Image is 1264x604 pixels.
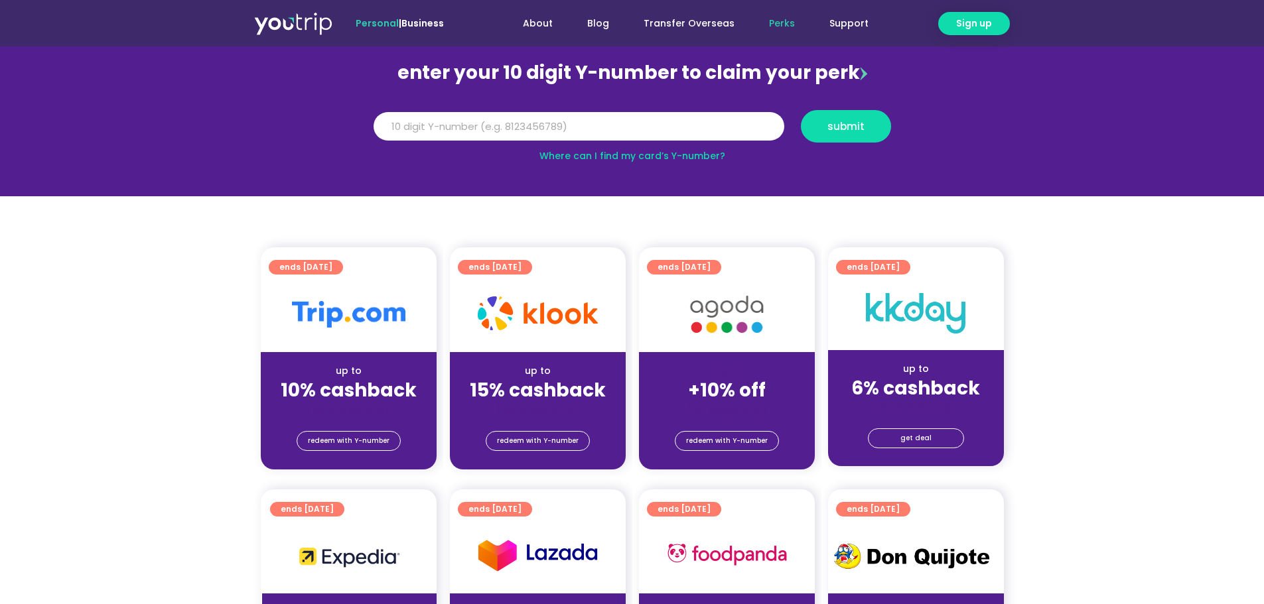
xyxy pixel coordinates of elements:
[486,431,590,451] a: redeem with Y-number
[470,377,606,403] strong: 15% cashback
[956,17,992,30] span: Sign up
[688,377,766,403] strong: +10% off
[658,260,711,274] span: ends [DATE]
[458,260,532,274] a: ends [DATE]
[812,11,886,36] a: Support
[468,260,522,274] span: ends [DATE]
[938,12,1010,35] a: Sign up
[356,17,444,30] span: |
[308,432,389,450] span: redeem with Y-number
[900,429,932,448] span: get deal
[270,502,344,516] a: ends [DATE]
[374,112,784,141] input: 10 digit Y-number (e.g. 8123456789)
[281,377,417,403] strong: 10% cashback
[271,364,426,378] div: up to
[626,11,752,36] a: Transfer Overseas
[279,260,332,274] span: ends [DATE]
[839,400,993,414] div: (for stays only)
[506,11,570,36] a: About
[570,11,626,36] a: Blog
[839,362,993,376] div: up to
[497,432,579,450] span: redeem with Y-number
[658,502,711,516] span: ends [DATE]
[847,260,900,274] span: ends [DATE]
[460,364,615,378] div: up to
[401,17,444,30] a: Business
[868,428,964,448] a: get deal
[480,11,886,36] nav: Menu
[271,402,426,416] div: (for stays only)
[647,502,721,516] a: ends [DATE]
[847,502,900,516] span: ends [DATE]
[647,260,721,274] a: ends [DATE]
[686,432,768,450] span: redeem with Y-number
[374,110,891,152] form: Y Number
[801,110,891,143] button: submit
[827,121,865,131] span: submit
[715,364,739,377] span: up to
[675,431,779,451] a: redeem with Y-number
[367,56,898,90] div: enter your 10 digit Y-number to claim your perk
[851,375,980,401] strong: 6% cashback
[539,149,725,162] a: Where can I find my card’s Y-number?
[752,11,812,36] a: Perks
[281,502,334,516] span: ends [DATE]
[269,260,343,274] a: ends [DATE]
[297,431,401,451] a: redeem with Y-number
[460,402,615,416] div: (for stays only)
[650,402,804,416] div: (for stays only)
[836,502,910,516] a: ends [DATE]
[836,260,910,274] a: ends [DATE]
[458,502,532,516] a: ends [DATE]
[356,17,399,30] span: Personal
[468,502,522,516] span: ends [DATE]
